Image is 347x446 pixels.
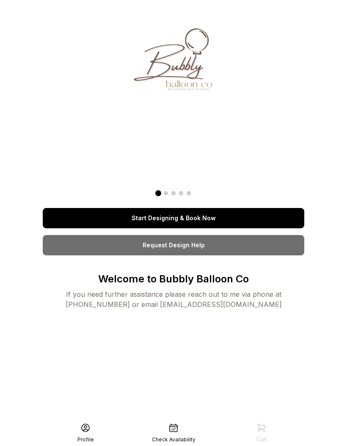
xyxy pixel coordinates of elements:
div: Check Availability [152,436,196,443]
div: Cart [256,436,267,443]
div: Profile [77,436,94,443]
a: Request Design Help [43,235,304,255]
a: Start Designing & Book Now [43,208,304,228]
p: Welcome to Bubbly Balloon Co [43,272,304,286]
div: If you need further assistance please reach out to me via phone at [PHONE_NUMBER] or email [EMAIL... [43,289,304,309]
